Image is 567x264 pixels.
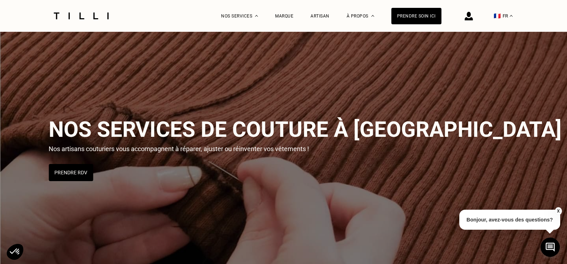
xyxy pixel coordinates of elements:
button: Prendre RDV [49,164,93,181]
img: Menu déroulant [255,15,258,17]
a: Artisan [311,14,329,19]
a: Prendre soin ici [391,8,441,24]
a: Marque [275,14,293,19]
span: Nos services de couture à [GEOGRAPHIC_DATA] [49,117,562,142]
button: X [554,207,562,215]
img: icône connexion [465,12,473,20]
img: menu déroulant [510,15,513,17]
p: Nos artisans couturiers vous accompagnent à réparer, ajuster ou réinventer vos vêtements ! [49,145,314,153]
img: Logo du service de couturière Tilli [51,13,111,19]
p: Bonjour, avez-vous des questions? [459,210,560,230]
img: Menu déroulant à propos [371,15,374,17]
span: 🇫🇷 [494,13,501,19]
